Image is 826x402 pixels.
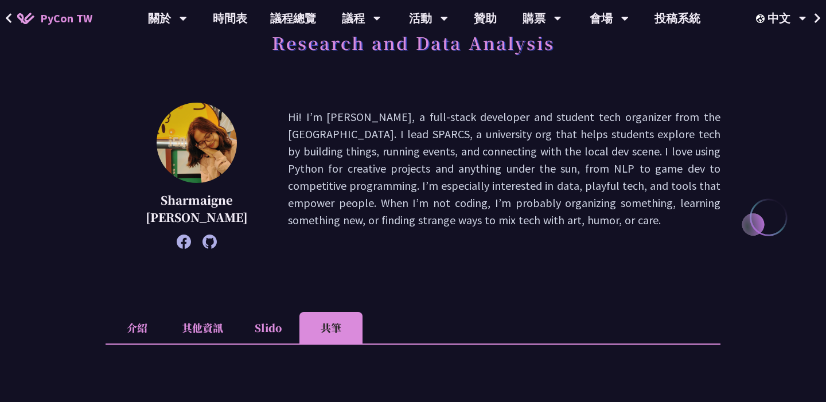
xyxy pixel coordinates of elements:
li: 其他資訊 [169,312,236,344]
img: Locale Icon [756,14,767,23]
li: 共筆 [299,312,363,344]
a: PyCon TW [6,4,104,33]
p: Hi! I’m [PERSON_NAME], a full-stack developer and student tech organizer from the [GEOGRAPHIC_DAT... [288,108,720,243]
li: 介紹 [106,312,169,344]
p: Sharmaigne [PERSON_NAME] [134,192,259,226]
span: PyCon TW [40,10,92,27]
img: Home icon of PyCon TW 2025 [17,13,34,24]
li: Slido [236,312,299,344]
img: Sharmaigne Angelie Mabano [157,103,237,183]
